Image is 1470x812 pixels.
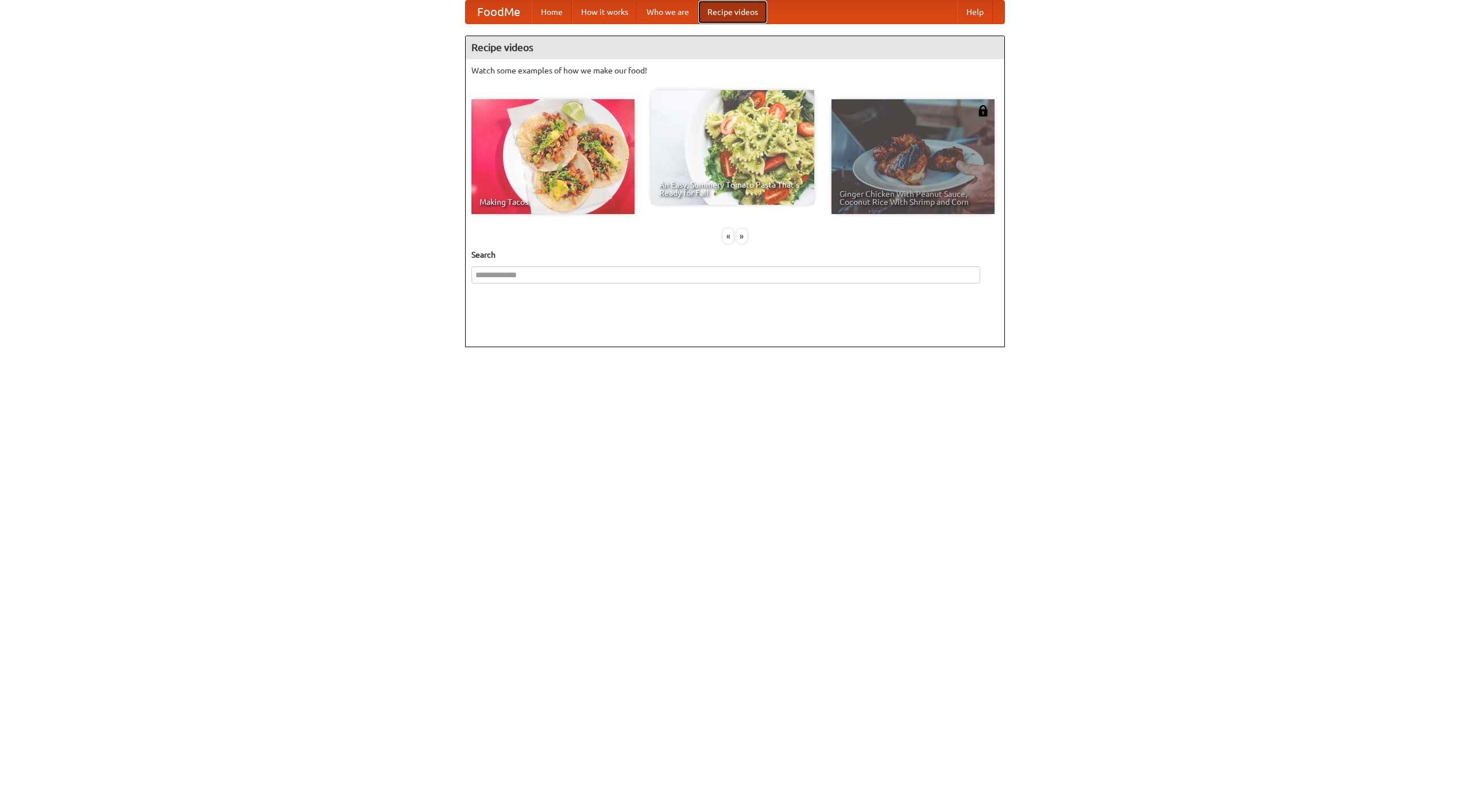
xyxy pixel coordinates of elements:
p: Watch some examples of how we make our food! [471,65,999,76]
a: FoodMe [466,1,532,24]
div: » [737,229,747,243]
a: How it works [572,1,637,24]
a: Who we are [637,1,698,24]
a: Help [957,1,993,24]
h5: Search [471,249,999,261]
div: « [723,229,733,243]
span: Making Tacos [479,198,626,206]
span: An Easy, Summery Tomato Pasta That's Ready for Fall [659,181,806,197]
img: 483408.png [977,105,989,116]
a: Recipe videos [698,1,767,24]
a: Home [532,1,572,24]
h4: Recipe videos [466,36,1004,59]
a: An Easy, Summery Tomato Pasta That's Ready for Fall [651,90,814,205]
a: Making Tacos [471,99,635,214]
